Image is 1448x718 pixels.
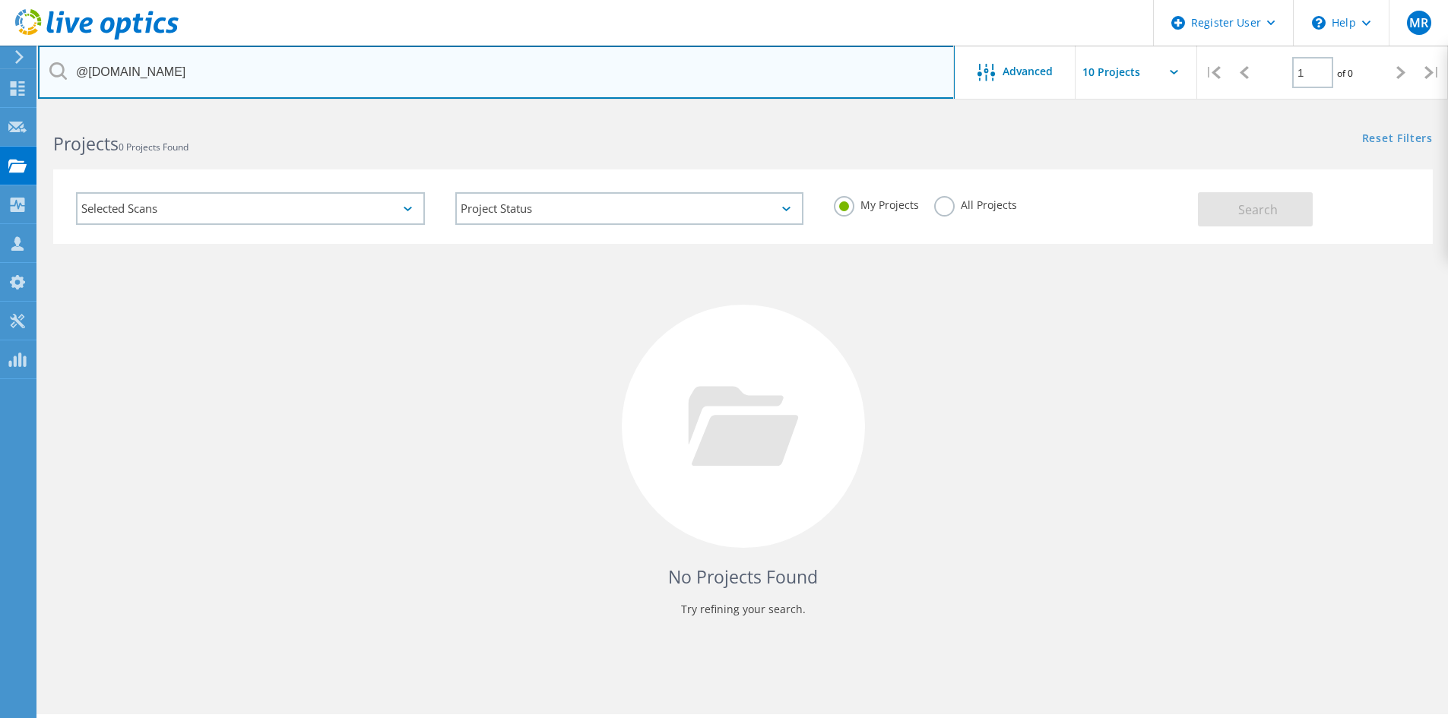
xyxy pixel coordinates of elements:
span: MR [1409,17,1428,29]
button: Search [1198,192,1313,226]
div: | [1417,46,1448,100]
p: Try refining your search. [68,597,1418,622]
b: Projects [53,131,119,156]
label: All Projects [934,196,1017,210]
a: Live Optics Dashboard [15,32,179,43]
div: Project Status [455,192,804,225]
span: Advanced [1003,66,1053,77]
label: My Projects [834,196,919,210]
div: Selected Scans [76,192,425,225]
span: of 0 [1337,67,1353,80]
span: 0 Projects Found [119,141,189,153]
h4: No Projects Found [68,565,1418,590]
svg: \n [1312,16,1326,30]
div: | [1197,46,1228,100]
span: Search [1238,201,1278,218]
a: Reset Filters [1362,133,1433,146]
input: Search projects by name, owner, ID, company, etc [38,46,955,99]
